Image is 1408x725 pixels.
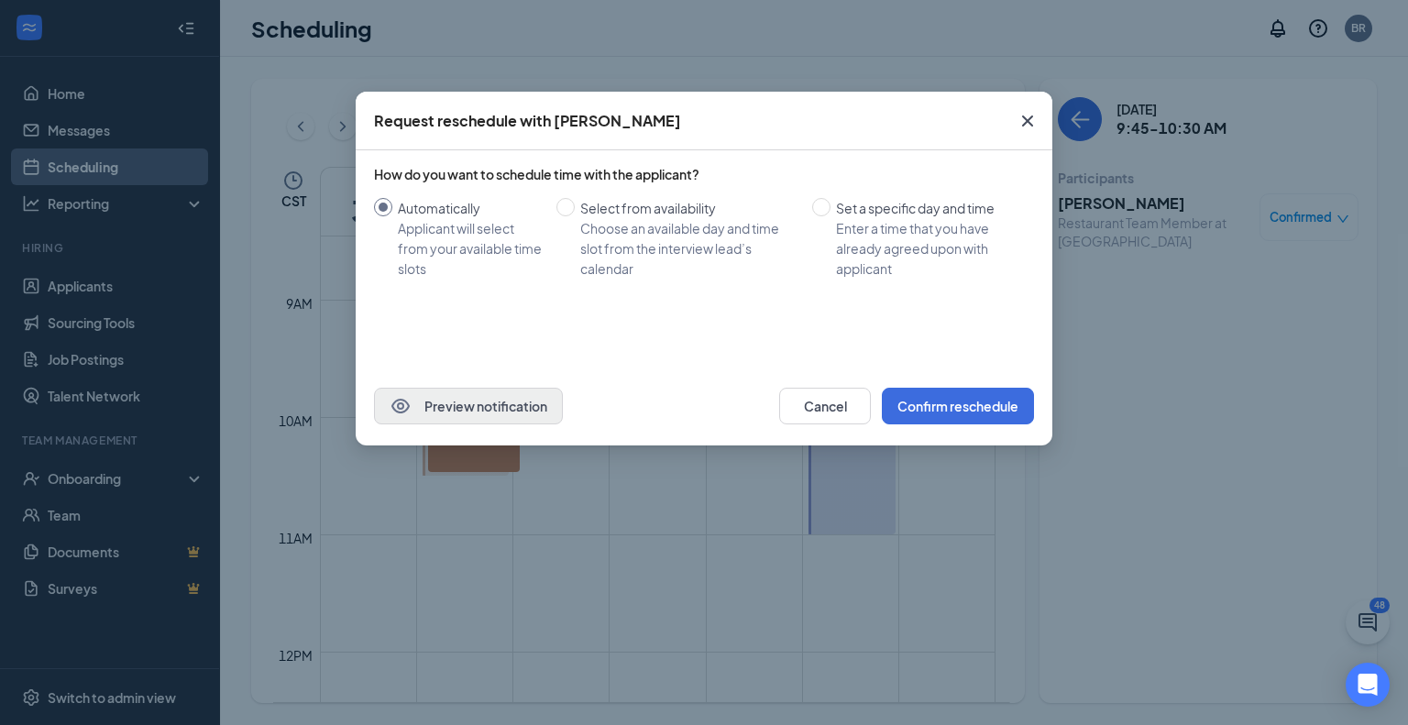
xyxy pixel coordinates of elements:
[836,218,1019,279] div: Enter a time that you have already agreed upon with applicant
[398,218,542,279] div: Applicant will select from your available time slots
[374,388,563,424] button: EyePreview notification
[374,111,681,131] div: Request reschedule with [PERSON_NAME]
[836,198,1019,218] div: Set a specific day and time
[1017,110,1039,132] svg: Cross
[580,198,797,218] div: Select from availability
[398,198,542,218] div: Automatically
[580,218,797,279] div: Choose an available day and time slot from the interview lead’s calendar
[779,388,871,424] button: Cancel
[374,165,1034,183] div: How do you want to schedule time with the applicant?
[390,395,412,417] svg: Eye
[1003,92,1052,150] button: Close
[1346,663,1390,707] div: Open Intercom Messenger
[882,388,1034,424] button: Confirm reschedule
